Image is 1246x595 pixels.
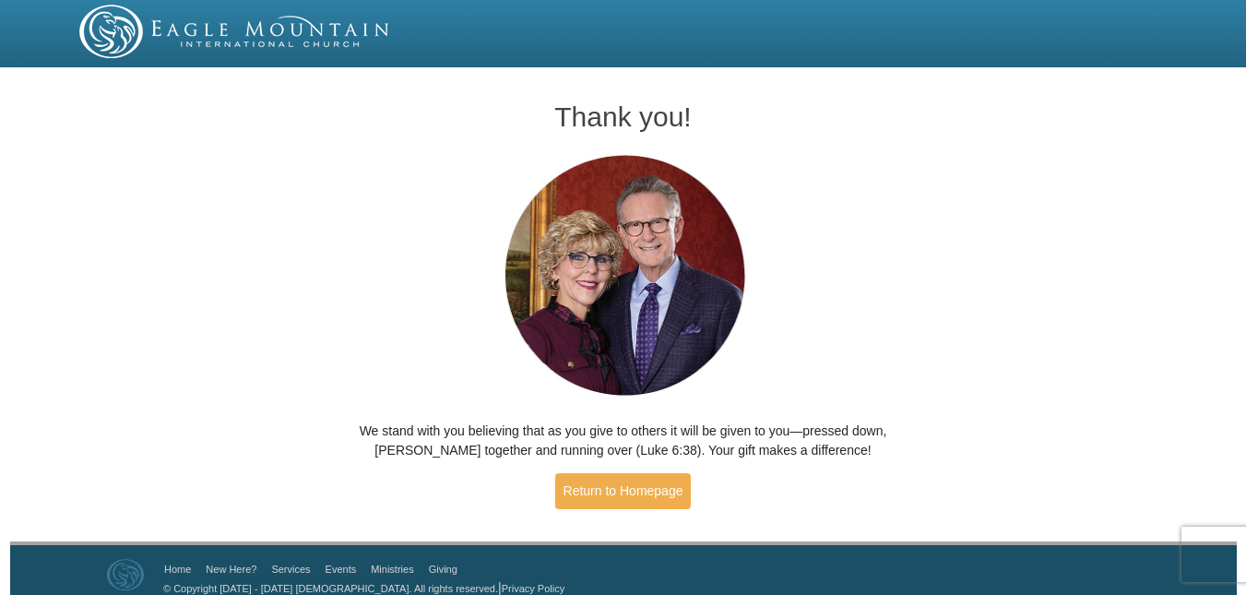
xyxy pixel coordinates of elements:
[163,583,498,594] a: © Copyright [DATE] - [DATE] [DEMOGRAPHIC_DATA]. All rights reserved.
[487,149,759,403] img: Pastors George and Terri Pearsons
[107,559,144,590] img: Eagle Mountain International Church
[206,564,256,575] a: New Here?
[321,101,925,132] h1: Thank you!
[326,564,357,575] a: Events
[164,564,191,575] a: Home
[271,564,310,575] a: Services
[502,583,564,594] a: Privacy Policy
[79,5,391,58] img: EMIC
[429,564,457,575] a: Giving
[555,473,692,509] a: Return to Homepage
[321,422,925,460] p: We stand with you believing that as you give to others it will be given to you—pressed down, [PER...
[371,564,413,575] a: Ministries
